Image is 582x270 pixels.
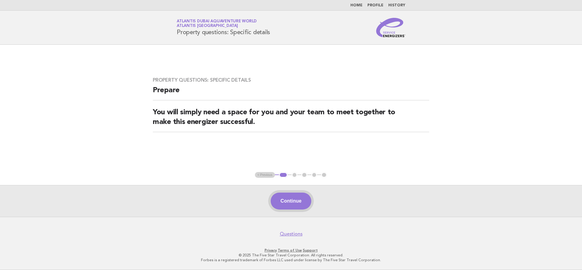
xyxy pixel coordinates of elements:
[177,24,238,28] span: Atlantis [GEOGRAPHIC_DATA]
[279,172,288,178] button: 1
[105,258,477,262] p: Forbes is a registered trademark of Forbes LLC used under license by The Five Star Travel Corpora...
[278,248,302,252] a: Terms of Use
[177,20,270,35] h1: Property questions: Specific details
[177,19,257,28] a: Atlantis Dubai Aquaventure WorldAtlantis [GEOGRAPHIC_DATA]
[367,4,383,7] a: Profile
[105,248,477,253] p: · ·
[376,18,405,37] img: Service Energizers
[105,253,477,258] p: © 2025 The Five Star Travel Corporation. All rights reserved.
[303,248,318,252] a: Support
[153,108,429,132] h2: You will simply need a space for you and your team to meet together to make this energizer succes...
[388,4,405,7] a: History
[153,77,429,83] h3: Property questions: Specific details
[153,86,429,100] h2: Prepare
[265,248,277,252] a: Privacy
[350,4,363,7] a: Home
[271,193,311,210] button: Continue
[280,231,303,237] a: Questions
